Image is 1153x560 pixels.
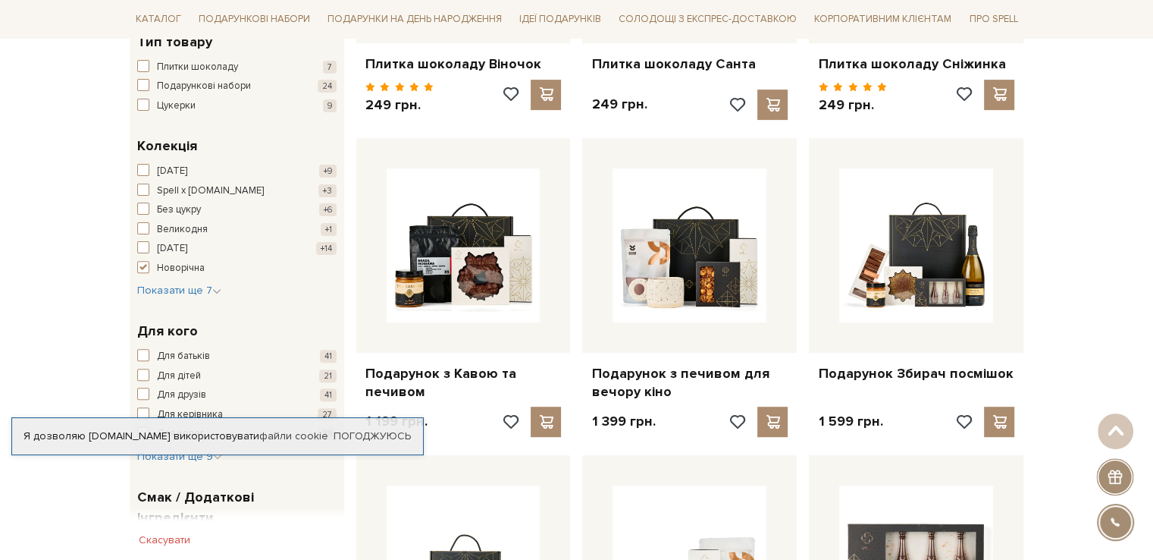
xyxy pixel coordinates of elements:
a: Плитка шоколаду Сніжинка [818,55,1014,73]
div: Я дозволяю [DOMAIN_NAME] використовувати [12,429,423,443]
span: Spell x [DOMAIN_NAME] [157,184,264,199]
span: Показати ще 9 [137,450,222,463]
p: 249 грн. [591,96,647,113]
button: Для дітей 21 [137,369,337,384]
a: Каталог [130,8,187,31]
p: 1 399 грн. [591,413,655,430]
span: 21 [319,370,337,382]
button: Без цукру +6 [137,203,337,218]
span: 41 [320,389,337,401]
span: Колекція [137,136,197,156]
a: Корпоративним клієнтам [808,8,957,31]
a: Подарунок з Кавою та печивом [365,365,562,401]
span: Смак / Додаткові інгредієнти [137,487,333,528]
button: Великодня +1 [137,222,337,238]
span: Новорічна [157,261,205,276]
button: [DATE] +9 [137,164,337,179]
span: Для дітей [157,369,201,384]
p: 249 грн. [365,96,434,114]
span: 7 [323,61,337,74]
span: 27 [318,408,337,421]
a: файли cookie [259,429,328,442]
span: +1 [321,223,337,236]
button: [DATE] +14 [137,241,337,256]
a: Подарунки на День народження [321,8,508,31]
span: Без цукру [157,203,201,218]
button: Для батьків 41 [137,349,337,364]
span: Показати ще 7 [137,284,221,297]
span: Для друзів [157,388,206,403]
button: Показати ще 9 [137,449,222,464]
span: Для керівника [157,407,223,423]
button: Spell x [DOMAIN_NAME] +3 [137,184,337,199]
span: Для кого [137,321,198,341]
span: 41 [320,350,337,363]
a: Подарунок з печивом для вечору кіно [591,365,788,401]
span: Цукерки [157,99,196,114]
button: Для друзів 41 [137,388,337,403]
button: Цукерки 9 [137,99,337,114]
span: Для батьків [157,349,210,364]
a: Солодощі з експрес-доставкою [613,6,803,32]
span: Подарункові набори [157,79,251,94]
a: Подарункові набори [193,8,316,31]
span: [DATE] [157,164,187,179]
span: +6 [319,203,337,216]
a: Ідеї подарунків [513,8,607,31]
button: Новорічна [137,261,337,276]
p: 249 грн. [818,96,887,114]
span: +9 [319,165,337,178]
button: Скасувати [130,528,199,552]
span: +14 [316,242,337,255]
span: [DATE] [157,241,187,256]
span: +3 [318,184,337,197]
button: Для керівника 27 [137,407,337,423]
a: Погоджуюсь [334,429,411,443]
span: Плитки шоколаду [157,60,238,75]
a: Плитка шоколаду Віночок [365,55,562,73]
p: 1 599 грн. [818,413,882,430]
span: 24 [318,80,337,93]
a: Плитка шоколаду Санта [591,55,788,73]
button: Плитки шоколаду 7 [137,60,337,75]
p: 1 199 грн. [365,413,428,430]
span: 9 [323,99,337,112]
span: Тип товару [137,32,212,52]
button: Подарункові набори 24 [137,79,337,94]
a: Подарунок Збирач посмішок [818,365,1014,382]
span: Великодня [157,222,208,238]
a: Про Spell [963,8,1023,31]
button: Показати ще 7 [137,283,221,298]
